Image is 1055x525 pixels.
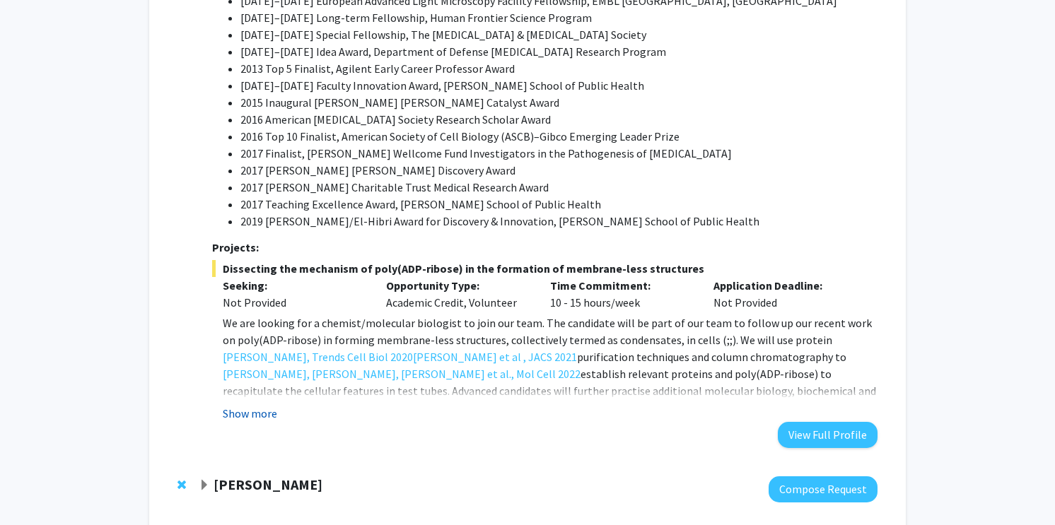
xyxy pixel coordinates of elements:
div: Not Provided [223,294,366,311]
strong: Projects: [212,240,259,254]
div: 10 - 15 hours/week [540,277,704,311]
span: 2016 Top 10 Finalist, American Society of Cell Biology (ASCB)–Gibco Emerging Leader Prize [240,129,680,143]
a: [PERSON_NAME] et al , JACS 2021 [413,348,577,365]
span: Expand Kyriakos Papanicolaou Bookmark [199,480,210,491]
span: [DATE]–[DATE] Idea Award, Department of Defense [MEDICAL_DATA] Research Program [240,45,666,59]
p: We are looking for a chemist/molecular biologist to join our team. The candidate will be part of ... [223,314,878,416]
span: 2016 American [MEDICAL_DATA] Society Research Scholar Award [240,112,551,126]
button: Compose Request to Kyriakos Papanicolaou [769,476,878,502]
button: Show more [223,405,277,422]
button: View Full Profile [778,422,878,448]
a: [PERSON_NAME], Trends Cell Biol 2020 [223,348,413,365]
span: 2017 [PERSON_NAME] Charitable Trust Medical Research Award [240,180,549,194]
span: Remove Kyriakos Papanicolaou from bookmarks [177,479,186,490]
span: [DATE]–[DATE] Special Fellowship, The [MEDICAL_DATA] & [MEDICAL_DATA] Society [240,28,646,42]
span: 2017 Finalist, [PERSON_NAME] Wellcome Fund Investigators in the Pathogenesis of [MEDICAL_DATA] [240,146,732,160]
span: [DATE]–[DATE] Faculty Innovation Award, [PERSON_NAME] School of Public Health [240,78,644,93]
p: Time Commitment: [550,277,693,294]
span: [DATE]–[DATE] Long-term Fellowship, Human Frontier Science Program [240,11,592,25]
strong: [PERSON_NAME] [214,476,322,493]
div: Academic Credit, Volunteer [375,277,540,311]
iframe: Chat [11,461,60,514]
span: 2017 Teaching Excellence Award, [PERSON_NAME] School of Public Health [240,197,601,211]
a: [PERSON_NAME], [PERSON_NAME], [PERSON_NAME] et al., Mol Cell 2022 [223,365,581,382]
span: 2015 Inaugural [PERSON_NAME] [PERSON_NAME] Catalyst Award [240,95,559,110]
p: Seeking: [223,277,366,294]
span: 2017 [PERSON_NAME] [PERSON_NAME] Discovery Award [240,163,515,177]
p: Opportunity Type: [386,277,529,294]
p: Application Deadline: [713,277,856,294]
span: Dissecting the mechanism of poly(ADP-ribose) in the formation of membrane-less structures [212,260,878,277]
span: 2019 [PERSON_NAME]/El-Hibri Award for Discovery & Innovation, [PERSON_NAME] School of Public Health [240,214,759,228]
span: 2013 Top 5 Finalist, Agilent Early Career Professor Award [240,61,515,76]
div: Not Provided [703,277,867,311]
